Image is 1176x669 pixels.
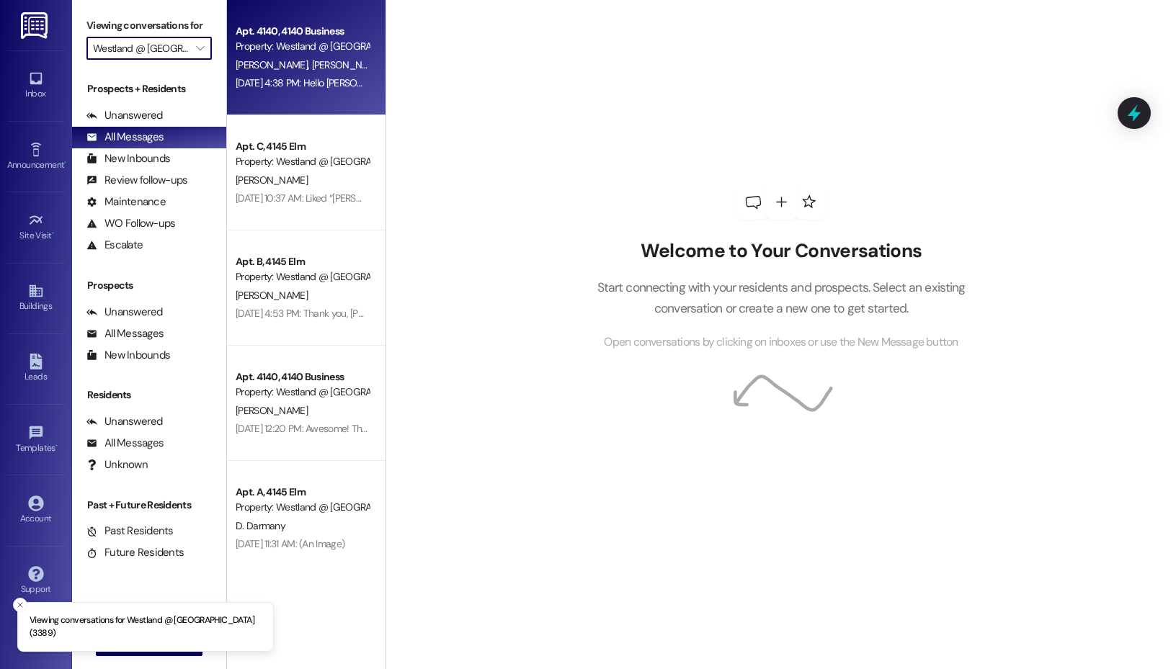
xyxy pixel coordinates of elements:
a: Leads [7,349,65,388]
div: Property: Westland @ [GEOGRAPHIC_DATA] (3389) [236,385,369,400]
div: Past + Future Residents [72,498,226,513]
div: Apt. 4140, 4140 Business [236,369,369,385]
span: [PERSON_NAME] [312,58,384,71]
div: New Inbounds [86,348,170,363]
span: [PERSON_NAME] [236,174,308,187]
span: Open conversations by clicking on inboxes or use the New Message button [604,333,958,351]
div: Apt. B, 4145 Elm [236,254,369,269]
span: • [64,158,66,168]
div: Property: Westland @ [GEOGRAPHIC_DATA] (3389) [236,39,369,54]
div: Apt. 4140, 4140 Business [236,24,369,39]
div: Property: Westland @ [GEOGRAPHIC_DATA] (3389) [236,269,369,284]
div: All Messages [86,130,164,145]
div: Unanswered [86,305,163,320]
button: Close toast [13,598,27,612]
label: Viewing conversations for [86,14,212,37]
p: Viewing conversations for Westland @ [GEOGRAPHIC_DATA] (3389) [30,614,262,639]
a: Inbox [7,66,65,105]
div: [DATE] 4:38 PM: Hello [PERSON_NAME]. I hope this message finds you well. I am reaching out about ... [236,76,1159,89]
span: • [55,441,58,451]
span: [PERSON_NAME] [236,404,308,417]
div: [DATE] 11:31 AM: (An Image) [236,537,344,550]
img: ResiDesk Logo [21,12,50,39]
a: Account [7,491,65,530]
div: All Messages [86,326,164,341]
div: Apt. C, 4145 Elm [236,139,369,154]
span: • [52,228,54,238]
div: Apt. A, 4145 Elm [236,485,369,500]
div: Escalate [86,238,143,253]
i:  [196,42,204,54]
div: WO Follow-ups [86,216,175,231]
div: [DATE] 12:20 PM: Awesome! Thank you. :] [236,422,403,435]
div: Property: Westland @ [GEOGRAPHIC_DATA] (3389) [236,500,369,515]
div: Prospects + Residents [72,81,226,96]
input: All communities [93,37,189,60]
div: New Inbounds [86,151,170,166]
div: Past Residents [86,524,174,539]
div: Future Residents [86,545,184,560]
span: D. Darmany [236,519,285,532]
a: Site Visit • [7,208,65,247]
div: Unanswered [86,108,163,123]
span: [PERSON_NAME] [236,289,308,302]
div: Review follow-ups [86,173,187,188]
div: Maintenance [86,194,166,210]
a: Buildings [7,279,65,318]
span: [PERSON_NAME] [236,58,312,71]
a: Templates • [7,421,65,459]
a: Support [7,562,65,601]
div: [DATE] 4:53 PM: Thank you, [PERSON_NAME]! [236,307,424,320]
div: Unknown [86,457,148,472]
p: Start connecting with your residents and prospects. Select an existing conversation or create a n... [575,277,987,318]
div: Prospects [72,278,226,293]
div: Unanswered [86,414,163,429]
div: Property: Westland @ [GEOGRAPHIC_DATA] (3389) [236,154,369,169]
div: Residents [72,387,226,403]
div: All Messages [86,436,164,451]
h2: Welcome to Your Conversations [575,240,987,263]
